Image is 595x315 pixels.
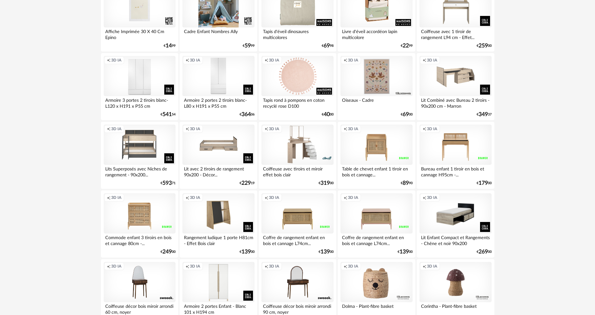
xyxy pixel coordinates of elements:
[340,302,412,315] div: Dolma - Plant-fibre basket
[419,234,491,246] div: Lit Enfant Compact et Rangements - Chêne et noir 90x200
[419,302,491,315] div: Corintha - Plant-fibre basket
[104,165,176,177] div: Lits Superposés avec Niches de rangement - 90x200...
[320,181,330,185] span: 319
[423,126,426,131] span: Creation icon
[401,181,413,185] div: € 90
[423,195,426,200] span: Creation icon
[265,195,268,200] span: Creation icon
[477,181,492,185] div: € 00
[182,27,254,40] div: Cadre Enfant Nombres Ally
[340,165,412,177] div: Table de chevet enfant 1 tiroir en bois et cannage...
[161,112,176,117] div: € 54
[104,96,176,109] div: Armoire 3 portes 2 tiroirs blanc- L120 x H191 x P55 cm
[403,112,409,117] span: 69
[180,122,257,189] a: Creation icon 3D IA Lit avec 2 tiroirs de rangement 90x200 - Décor... €22919
[399,250,409,254] span: 139
[182,165,254,177] div: Lit avec 2 tiroirs de rangement 90x200 - Décor...
[111,264,121,269] span: 3D IA
[344,264,347,269] span: Creation icon
[478,44,488,48] span: 259
[107,58,111,63] span: Creation icon
[101,122,178,189] a: Creation icon 3D IA Lits Superposés avec Niches de rangement - 90x200... €59371
[344,195,347,200] span: Creation icon
[403,44,409,48] span: 22
[186,58,189,63] span: Creation icon
[348,195,358,200] span: 3D IA
[477,112,492,117] div: € 37
[403,181,409,185] span: 89
[338,53,415,121] a: Creation icon 3D IA Oiseaux - Cadre €6900
[259,122,336,189] a: Creation icon 3D IA Coiffeuse avec tiroirs et miroir effet bois clair €31900
[107,195,111,200] span: Creation icon
[111,195,121,200] span: 3D IA
[419,27,491,40] div: Coiffeuse avec 1 tiroir de rangement L94 cm - Effet...
[190,195,200,200] span: 3D IA
[344,58,347,63] span: Creation icon
[401,112,413,117] div: € 00
[164,44,176,48] div: € 99
[319,250,334,254] div: € 00
[240,181,255,185] div: € 19
[186,264,189,269] span: Creation icon
[322,44,334,48] div: € 98
[104,302,176,315] div: Coiffeuse décor bois miroir arrondi 60 cm, noyer
[186,195,189,200] span: Creation icon
[107,264,111,269] span: Creation icon
[241,250,251,254] span: 139
[180,53,257,121] a: Creation icon 3D IA Armoire 2 portes 2 tiroirs blanc- L80 x H191 x P55 cm €36406
[111,126,121,131] span: 3D IA
[417,190,494,258] a: Creation icon 3D IA Lit Enfant Compact et Rangements - Chêne et noir 90x200 €26900
[324,112,330,117] span: 40
[245,44,251,48] span: 59
[348,126,358,131] span: 3D IA
[111,58,121,63] span: 3D IA
[190,58,200,63] span: 3D IA
[398,250,413,254] div: € 00
[243,44,255,48] div: € 99
[101,190,178,258] a: Creation icon 3D IA Commode enfant 3 tiroirs en bois et cannage 80cm -... €24900
[162,250,172,254] span: 249
[162,181,172,185] span: 593
[190,126,200,131] span: 3D IA
[423,58,426,63] span: Creation icon
[261,27,333,40] div: Tapis d'éveil dinosaures multicolores
[419,165,491,177] div: Bureau enfant 1 tiroir en bois et cannage H95cm -...
[180,190,257,258] a: Creation icon 3D IA Rangement ludique 1 porte H81cm - Effet Bois clair €13900
[427,58,437,63] span: 3D IA
[101,53,178,121] a: Creation icon 3D IA Armoire 3 portes 2 tiroirs blanc- L120 x H191 x P55 cm €54154
[344,126,347,131] span: Creation icon
[261,302,333,315] div: Coiffeuse décor bois miroir arrondi 90 cm, noyer
[338,190,415,258] a: Creation icon 3D IA Coffre de rangement enfant en bois et cannage L74cm... €13900
[162,112,172,117] span: 541
[259,190,336,258] a: Creation icon 3D IA Coffre de rangement enfant en bois et cannage L74cm... €13900
[261,96,333,109] div: Tapis rond à pompons en coton recyclé rose D100
[182,234,254,246] div: Rangement ludique 1 porte H81cm - Effet Bois clair
[259,53,336,121] a: Creation icon 3D IA Tapis rond à pompons en coton recyclé rose D100 €4000
[161,181,176,185] div: € 71
[240,112,255,117] div: € 06
[107,126,111,131] span: Creation icon
[182,302,254,315] div: Armoire 2 portes Enfant - Blanc 101 x H194 cm
[401,44,413,48] div: € 99
[427,264,437,269] span: 3D IA
[340,234,412,246] div: Coffre de rangement enfant en bois et cannage L74cm...
[477,44,492,48] div: € 00
[427,195,437,200] span: 3D IA
[269,126,279,131] span: 3D IA
[186,126,189,131] span: Creation icon
[265,264,268,269] span: Creation icon
[161,250,176,254] div: € 00
[265,126,268,131] span: Creation icon
[478,112,488,117] span: 349
[478,181,488,185] span: 179
[104,234,176,246] div: Commode enfant 3 tiroirs en bois et cannage 80cm -...
[265,58,268,63] span: Creation icon
[417,122,494,189] a: Creation icon 3D IA Bureau enfant 1 tiroir en bois et cannage H95cm -... €17900
[324,44,330,48] span: 69
[269,195,279,200] span: 3D IA
[104,27,176,40] div: Affiche Imprimée 30 X 40 Cm Epino
[478,250,488,254] span: 269
[419,96,491,109] div: Lit Combiné avec Bureau 2 tiroirs - 90x200 cm - Marron
[319,181,334,185] div: € 00
[322,112,334,117] div: € 00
